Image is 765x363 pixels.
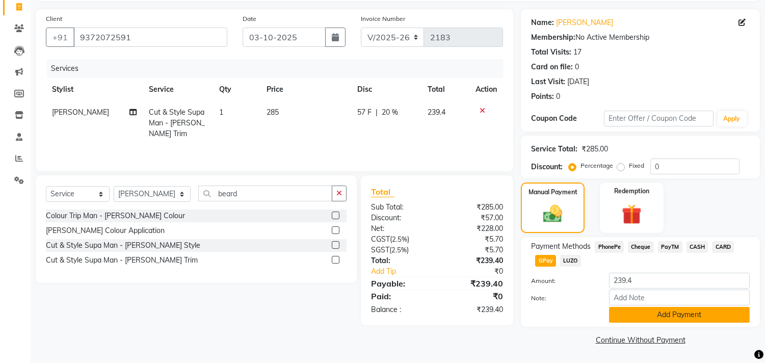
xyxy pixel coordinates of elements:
[46,28,74,47] button: +91
[437,223,511,234] div: ₹228.00
[531,241,591,252] span: Payment Methods
[582,144,608,154] div: ₹285.00
[267,108,279,117] span: 285
[531,17,554,28] div: Name:
[437,277,511,290] div: ₹239.40
[523,294,601,303] label: Note:
[143,78,213,101] th: Service
[214,78,260,101] th: Qty
[363,304,437,315] div: Balance :
[531,162,563,172] div: Discount:
[523,276,601,286] label: Amount:
[687,241,708,253] span: CASH
[450,266,511,277] div: ₹0
[363,245,437,255] div: ( )
[52,108,109,117] span: [PERSON_NAME]
[220,108,224,117] span: 1
[46,255,198,266] div: Cut & Style Supa Man - [PERSON_NAME] Trim
[351,78,422,101] th: Disc
[531,76,565,87] div: Last Visit:
[560,255,581,267] span: LUZO
[712,241,734,253] span: CARD
[363,255,437,266] div: Total:
[573,47,582,58] div: 17
[609,290,750,305] input: Add Note
[614,187,649,196] label: Redemption
[243,14,256,23] label: Date
[581,161,613,170] label: Percentage
[531,47,571,58] div: Total Visits:
[567,76,589,87] div: [DATE]
[260,78,351,101] th: Price
[575,62,579,72] div: 0
[529,188,577,197] label: Manual Payment
[556,91,560,102] div: 0
[437,255,511,266] div: ₹239.40
[371,235,390,244] span: CGST
[616,202,648,227] img: _gift.svg
[595,241,624,253] span: PhonePe
[531,32,750,43] div: No Active Membership
[46,240,200,251] div: Cut & Style Supa Man - [PERSON_NAME] Style
[437,290,511,302] div: ₹0
[363,234,437,245] div: ( )
[531,144,577,154] div: Service Total:
[469,78,503,101] th: Action
[609,273,750,289] input: Amount
[437,202,511,213] div: ₹285.00
[391,246,407,254] span: 2.5%
[531,113,604,124] div: Coupon Code
[658,241,682,253] span: PayTM
[47,59,511,78] div: Services
[609,307,750,323] button: Add Payment
[46,211,185,221] div: Colour Trip Man - [PERSON_NAME] Colour
[392,235,407,243] span: 2.5%
[46,225,165,236] div: [PERSON_NAME] Colour Application
[46,78,143,101] th: Stylist
[437,304,511,315] div: ₹239.40
[531,91,554,102] div: Points:
[437,213,511,223] div: ₹57.00
[46,14,62,23] label: Client
[363,277,437,290] div: Payable:
[629,161,644,170] label: Fixed
[556,17,613,28] a: [PERSON_NAME]
[604,111,713,126] input: Enter Offer / Coupon Code
[371,187,394,197] span: Total
[718,111,747,126] button: Apply
[531,32,575,43] div: Membership:
[363,202,437,213] div: Sub Total:
[523,335,758,346] a: Continue Without Payment
[198,186,332,201] input: Search or Scan
[363,266,450,277] a: Add Tip
[371,245,389,254] span: SGST
[376,107,378,118] span: |
[437,234,511,245] div: ₹5.70
[363,223,437,234] div: Net:
[531,62,573,72] div: Card on file:
[363,290,437,302] div: Paid:
[628,241,654,253] span: Cheque
[537,203,568,225] img: _cash.svg
[437,245,511,255] div: ₹5.70
[422,78,470,101] th: Total
[363,213,437,223] div: Discount:
[149,108,205,138] span: Cut & Style Supa Man - [PERSON_NAME] Trim
[361,14,405,23] label: Invoice Number
[535,255,556,267] span: GPay
[382,107,398,118] span: 20 %
[428,108,446,117] span: 239.4
[357,107,372,118] span: 57 F
[73,28,227,47] input: Search by Name/Mobile/Email/Code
